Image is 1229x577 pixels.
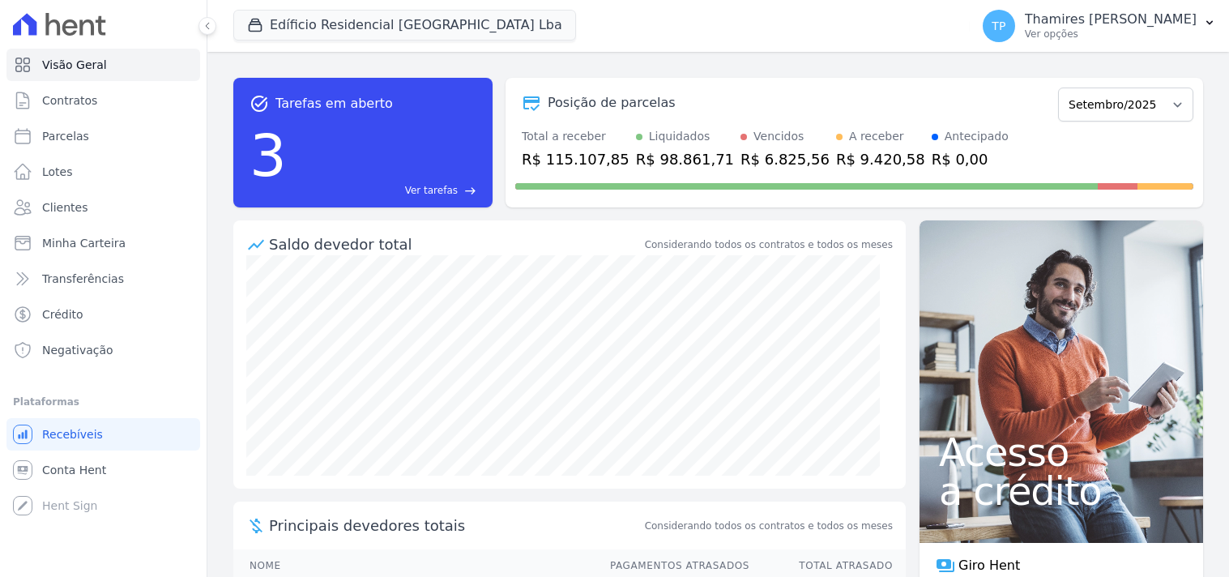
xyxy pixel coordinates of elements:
[522,128,629,145] div: Total a receber
[939,433,1184,472] span: Acesso
[6,191,200,224] a: Clientes
[6,418,200,451] a: Recebíveis
[992,20,1005,32] span: TP
[645,519,893,533] span: Considerando todos os contratos e todos os meses
[932,148,1009,170] div: R$ 0,00
[42,342,113,358] span: Negativação
[42,235,126,251] span: Minha Carteira
[42,92,97,109] span: Contratos
[6,263,200,295] a: Transferências
[275,94,393,113] span: Tarefas em aberto
[753,128,804,145] div: Vencidos
[1025,28,1197,41] p: Ver opções
[6,120,200,152] a: Parcelas
[6,84,200,117] a: Contratos
[250,113,287,198] div: 3
[293,183,476,198] a: Ver tarefas east
[464,185,476,197] span: east
[6,334,200,366] a: Negativação
[405,183,458,198] span: Ver tarefas
[269,233,642,255] div: Saldo devedor total
[42,57,107,73] span: Visão Geral
[945,128,1009,145] div: Antecipado
[42,271,124,287] span: Transferências
[42,199,87,216] span: Clientes
[522,148,629,170] div: R$ 115.107,85
[1025,11,1197,28] p: Thamires [PERSON_NAME]
[958,556,1020,575] span: Giro Hent
[42,426,103,442] span: Recebíveis
[6,156,200,188] a: Lotes
[6,298,200,331] a: Crédito
[740,148,830,170] div: R$ 6.825,56
[6,49,200,81] a: Visão Geral
[42,128,89,144] span: Parcelas
[269,515,642,536] span: Principais devedores totais
[6,454,200,486] a: Conta Hent
[645,237,893,252] div: Considerando todos os contratos e todos os meses
[939,472,1184,511] span: a crédito
[250,94,269,113] span: task_alt
[649,128,711,145] div: Liquidados
[836,148,925,170] div: R$ 9.420,58
[548,93,676,113] div: Posição de parcelas
[13,392,194,412] div: Plataformas
[6,227,200,259] a: Minha Carteira
[970,3,1229,49] button: TP Thamires [PERSON_NAME] Ver opções
[42,306,83,323] span: Crédito
[42,462,106,478] span: Conta Hent
[849,128,904,145] div: A receber
[636,148,734,170] div: R$ 98.861,71
[42,164,73,180] span: Lotes
[233,10,576,41] button: Edíficio Residencial [GEOGRAPHIC_DATA] Lba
